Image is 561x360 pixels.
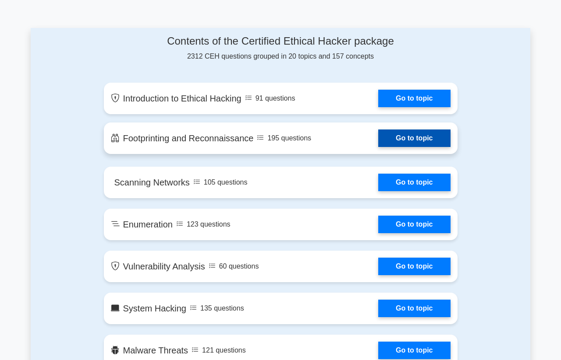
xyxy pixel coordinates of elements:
a: Go to topic [378,174,450,191]
a: Go to topic [378,342,450,359]
a: Go to topic [378,129,450,147]
a: Go to topic [378,90,450,107]
a: Go to topic [378,258,450,275]
div: 2312 CEH questions grouped in 20 topics and 157 concepts [104,35,458,62]
a: Go to topic [378,216,450,233]
h4: Contents of the Certified Ethical Hacker package [104,35,458,48]
a: Go to topic [378,300,450,317]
